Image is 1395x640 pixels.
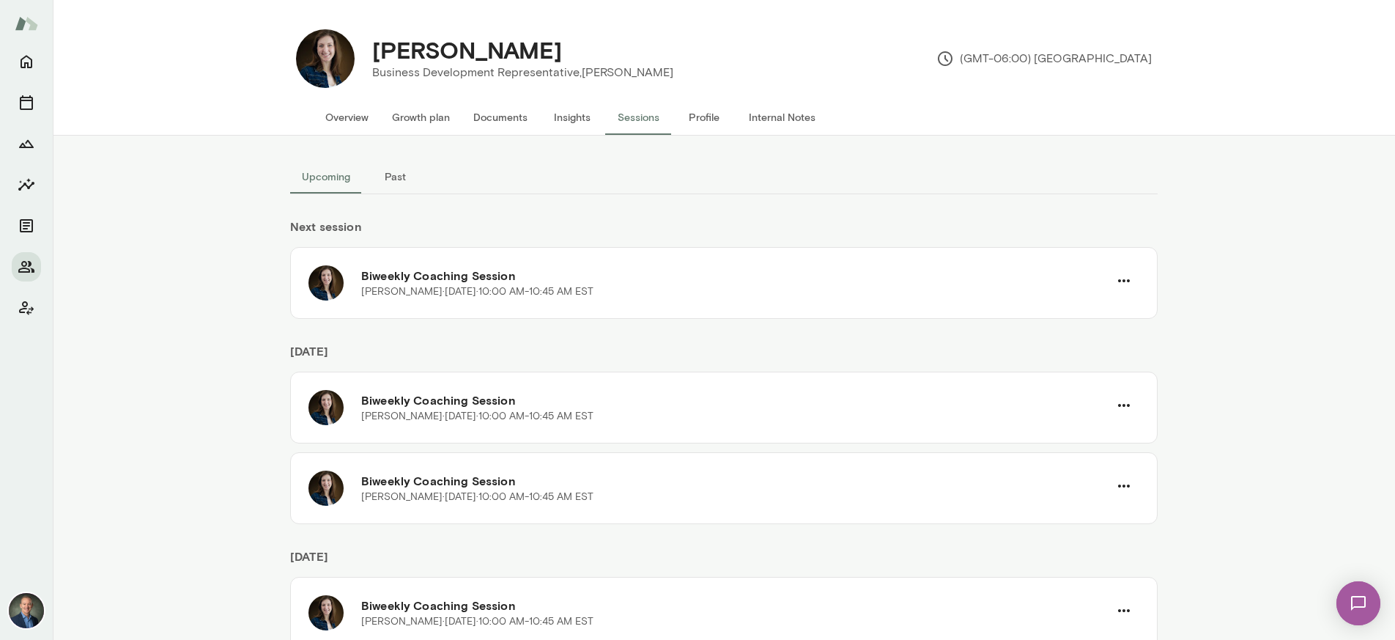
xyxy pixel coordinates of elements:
[539,100,605,135] button: Insights
[361,409,593,424] p: [PERSON_NAME] · [DATE] · 10:00 AM-10:45 AM EST
[380,100,462,135] button: Growth plan
[12,252,41,282] button: Members
[372,36,562,64] h4: [PERSON_NAME]
[290,159,1158,194] div: basic tabs example
[361,472,1109,490] h6: Biweekly Coaching Session
[462,100,539,135] button: Documents
[12,47,41,76] button: Home
[936,50,1152,67] p: (GMT-06:00) [GEOGRAPHIC_DATA]
[372,64,673,81] p: Business Development Representative, [PERSON_NAME]
[362,159,428,194] button: Past
[361,597,1109,614] h6: Biweekly Coaching Session
[15,10,38,37] img: Mento
[12,293,41,323] button: Client app
[12,88,41,117] button: Sessions
[361,391,1109,409] h6: Biweekly Coaching Session
[671,100,737,135] button: Profile
[361,490,593,504] p: [PERSON_NAME] · [DATE] · 10:00 AM-10:45 AM EST
[361,267,1109,284] h6: Biweekly Coaching Session
[290,548,1158,577] h6: [DATE]
[9,593,44,628] img: Michael Alden
[737,100,827,135] button: Internal Notes
[361,614,593,629] p: [PERSON_NAME] · [DATE] · 10:00 AM-10:45 AM EST
[314,100,380,135] button: Overview
[290,159,362,194] button: Upcoming
[296,29,355,88] img: Anna Chilstedt
[12,129,41,158] button: Growth Plan
[290,342,1158,372] h6: [DATE]
[605,100,671,135] button: Sessions
[361,284,593,299] p: [PERSON_NAME] · [DATE] · 10:00 AM-10:45 AM EST
[12,170,41,199] button: Insights
[12,211,41,240] button: Documents
[290,218,1158,247] h6: Next session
